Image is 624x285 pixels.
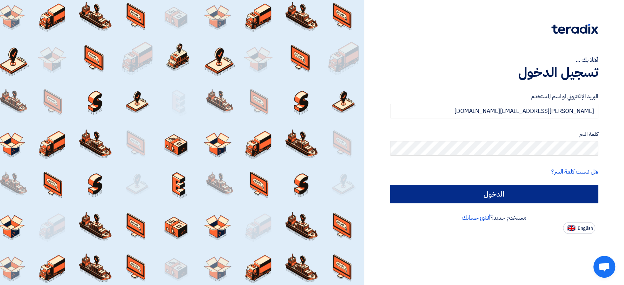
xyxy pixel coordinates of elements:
[390,185,598,203] input: الدخول
[567,225,575,231] img: en-US.png
[390,213,598,222] div: مستخدم جديد؟
[551,24,598,34] img: Teradix logo
[390,92,598,101] label: البريد الإلكتروني او اسم المستخدم
[593,256,615,278] a: Open chat
[390,64,598,80] h1: تسجيل الدخول
[390,130,598,138] label: كلمة السر
[578,226,593,231] span: English
[390,56,598,64] div: أهلا بك ...
[551,167,598,176] a: هل نسيت كلمة السر؟
[462,213,491,222] a: أنشئ حسابك
[563,222,595,234] button: English
[390,104,598,118] input: أدخل بريد العمل الإلكتروني او اسم المستخدم الخاص بك ...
